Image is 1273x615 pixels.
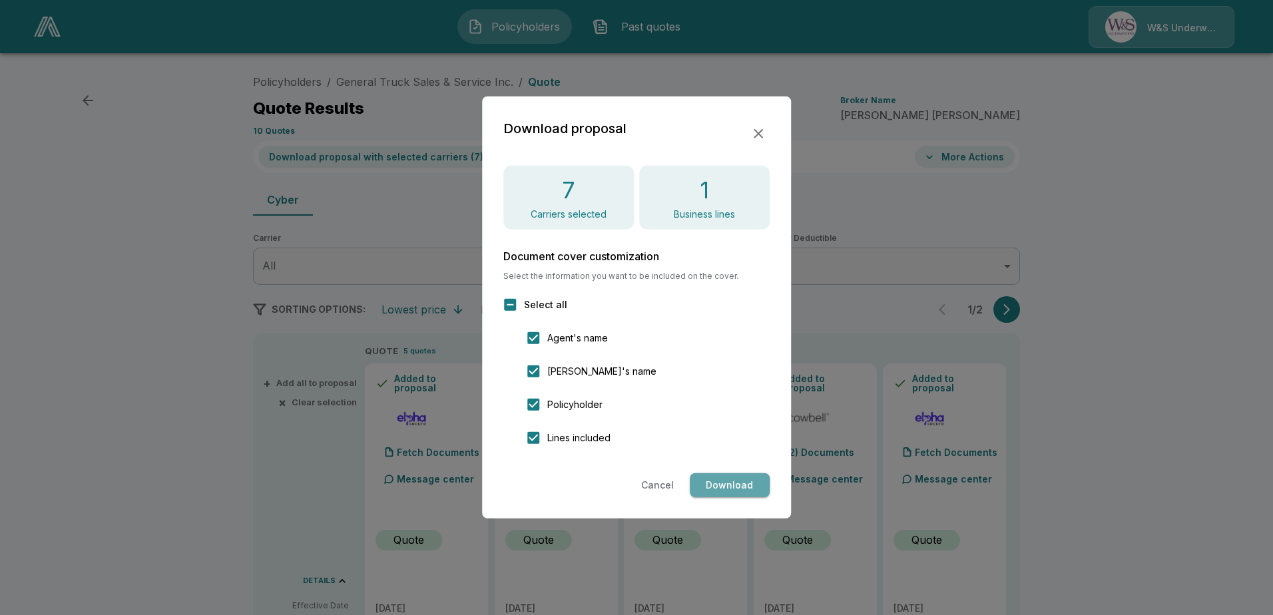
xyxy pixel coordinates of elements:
[636,473,679,498] button: Cancel
[531,210,607,219] p: Carriers selected
[547,431,611,445] span: Lines included
[562,176,575,204] h4: 7
[690,473,770,498] button: Download
[503,251,770,262] h6: Document cover customization
[547,397,603,411] span: Policyholder
[547,331,608,345] span: Agent's name
[674,210,735,219] p: Business lines
[700,176,709,204] h4: 1
[503,272,770,280] span: Select the information you want to be included on the cover.
[503,118,627,139] h2: Download proposal
[547,364,656,378] span: [PERSON_NAME]'s name
[524,298,567,311] span: Select all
